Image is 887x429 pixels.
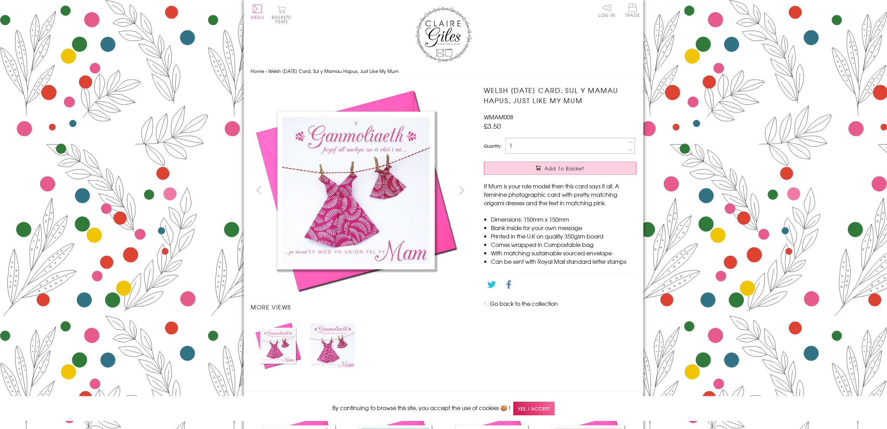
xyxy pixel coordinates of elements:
a: Log In [598,4,615,17]
p: If Mum is your role model then this card says it all. A feminine photographic card with pretty ma... [484,182,636,207]
img: Welsh Mother's Day Card, Sul y Mamau Hapus, Just Like My Mum [251,85,461,296]
img: Claire Giles Greetings Cards [415,7,472,62]
li: Dimensions: 150mm x 150mm [491,215,636,223]
button: Menu [251,5,264,19]
span: Trade [625,4,640,17]
button: next [454,182,470,198]
span: WMAM008 [484,113,513,121]
span: £3.50 [484,121,501,131]
a: Trade [625,4,640,19]
li: Blank inside for your own message [491,223,636,232]
h3: More views [251,303,470,311]
button: Basket0 items [272,6,291,24]
nav: breadcrumbs [251,64,636,79]
li: With matching sustainable sourced envelope [491,249,636,257]
a: Home [251,68,264,74]
label: Quantity [484,143,501,149]
li: Comes wrapped in Compostable bag [491,240,636,249]
span: Menu [251,14,264,20]
ul: Carousel Pagination [251,318,470,373]
li: Carousel Page 2 [305,318,360,373]
img: Welsh Mother's Day Card, Sul y Mamau Hapus, Just Like My Mum [254,322,302,369]
h1: Welsh [DATE] Card, Sul y Mamau Hapus, Just Like My Mum [484,85,636,106]
span: 0 items [275,14,291,25]
button: prev [251,182,266,198]
li: Can be sent with Royal Mail standard letter stamps [491,257,636,266]
button: Add to Basket [484,162,636,175]
span: Welsh [DATE] Card, Sul y Mamau Hapus, Just Like My Mum [268,68,399,74]
span: Yes, I accept [513,402,555,415]
a: Go back to the collection [490,299,558,308]
span: › [265,68,267,74]
span: Add to Basket [544,165,584,172]
img: Welsh Mother's Day Card, Sul y Mamau Hapus, Just Like My Mum [309,322,357,369]
li: Carousel Page 1 (Current Slide) [251,318,305,373]
li: Printed in the U.K on quality 350gsm board [491,232,636,240]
